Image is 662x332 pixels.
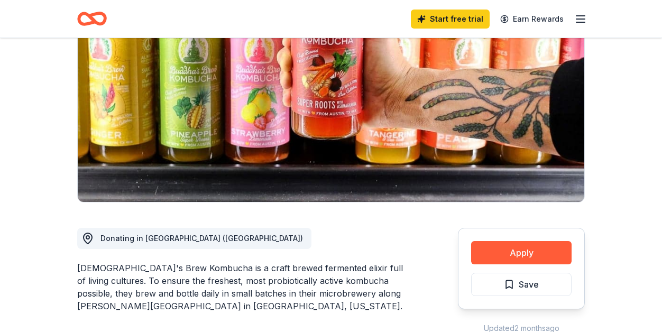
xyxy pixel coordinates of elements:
[519,278,539,291] span: Save
[77,262,407,312] div: [DEMOGRAPHIC_DATA]'s Brew Kombucha is a craft brewed fermented elixir full of living cultures. To...
[471,273,572,296] button: Save
[77,6,107,31] a: Home
[411,10,490,29] a: Start free trial
[494,10,570,29] a: Earn Rewards
[100,234,303,243] span: Donating in [GEOGRAPHIC_DATA] ([GEOGRAPHIC_DATA])
[471,241,572,264] button: Apply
